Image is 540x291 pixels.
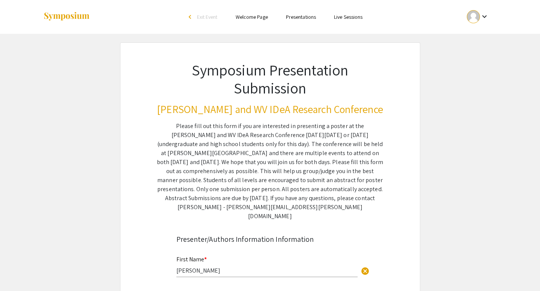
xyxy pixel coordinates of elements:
[358,263,373,278] button: Clear
[176,234,364,245] div: Presenter/Authors Information Information
[43,12,90,22] img: Symposium by ForagerOne
[157,61,384,97] h1: Symposium Presentation Submission
[236,14,268,20] a: Welcome Page
[176,267,358,274] input: Type Here
[157,103,384,116] h3: [PERSON_NAME] and WV IDeA Research Conference
[286,14,316,20] a: Presentations
[189,15,193,19] div: arrow_back_ios
[157,122,384,221] div: Please fill out this form if you are interested in presenting a poster at the [PERSON_NAME] and W...
[197,14,218,20] span: Exit Event
[176,255,207,263] mat-label: First Name
[361,267,370,276] span: cancel
[480,12,489,21] mat-icon: Expand account dropdown
[459,8,497,25] button: Expand account dropdown
[6,257,32,285] iframe: Chat
[334,14,363,20] a: Live Sessions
